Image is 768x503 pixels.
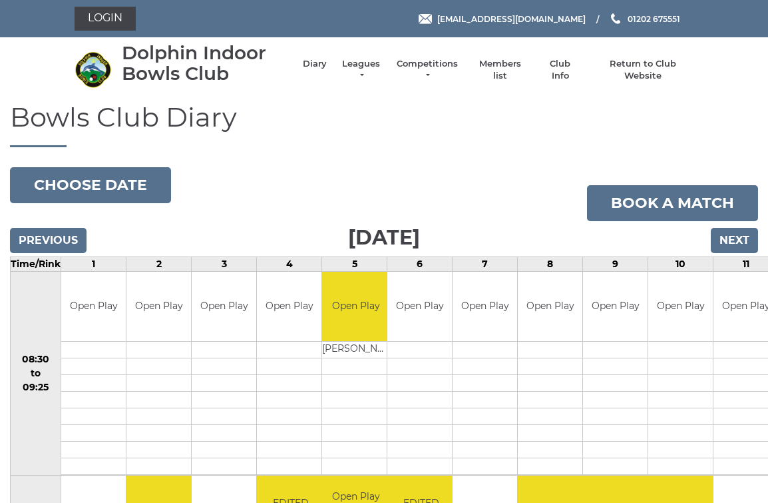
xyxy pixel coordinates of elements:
a: Login [75,7,136,31]
a: Diary [303,58,327,70]
img: Email [419,14,432,24]
a: Club Info [541,58,580,82]
td: Open Play [322,272,389,342]
td: Open Play [648,272,713,342]
td: 1 [61,256,126,271]
td: 3 [192,256,257,271]
td: 08:30 to 09:25 [11,271,61,476]
a: Members list [472,58,527,82]
td: 6 [387,256,453,271]
td: 2 [126,256,192,271]
h1: Bowls Club Diary [10,103,758,147]
td: Open Play [518,272,582,342]
td: 10 [648,256,713,271]
a: Phone us 01202 675551 [609,13,680,25]
a: Book a match [587,185,758,221]
td: Open Play [453,272,517,342]
td: 9 [583,256,648,271]
a: Return to Club Website [593,58,693,82]
td: Open Play [61,272,126,342]
input: Previous [10,228,87,253]
td: 5 [322,256,387,271]
button: Choose date [10,167,171,203]
td: [PERSON_NAME] [322,342,389,358]
span: 01202 675551 [628,13,680,23]
td: Open Play [126,272,191,342]
span: [EMAIL_ADDRESS][DOMAIN_NAME] [437,13,586,23]
td: 7 [453,256,518,271]
td: Open Play [583,272,648,342]
a: Leagues [340,58,382,82]
td: Time/Rink [11,256,61,271]
td: Open Play [257,272,321,342]
td: 8 [518,256,583,271]
div: Dolphin Indoor Bowls Club [122,43,289,84]
td: 4 [257,256,322,271]
input: Next [711,228,758,253]
img: Dolphin Indoor Bowls Club [75,51,111,88]
a: Competitions [395,58,459,82]
td: Open Play [387,272,452,342]
a: Email [EMAIL_ADDRESS][DOMAIN_NAME] [419,13,586,25]
img: Phone us [611,13,620,24]
td: Open Play [192,272,256,342]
